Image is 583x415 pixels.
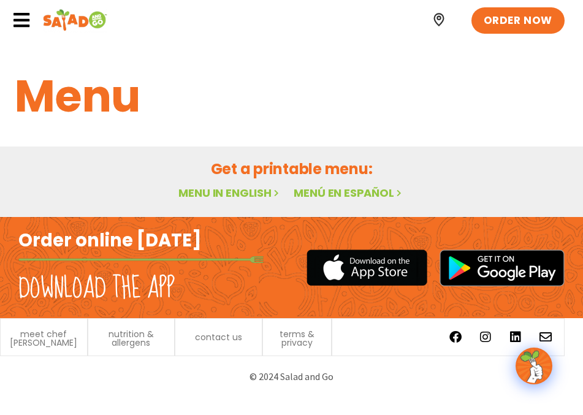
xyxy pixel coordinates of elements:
[43,8,107,32] img: Header logo
[18,229,202,253] h2: Order online [DATE]
[18,256,264,263] img: fork
[94,330,169,347] a: nutrition & allergens
[517,349,551,383] img: wpChatIcon
[7,330,81,347] a: meet chef [PERSON_NAME]
[484,13,552,28] span: ORDER NOW
[269,330,325,347] a: terms & privacy
[178,185,281,200] a: Menu in English
[307,248,427,287] img: appstore
[471,7,565,34] a: ORDER NOW
[440,249,565,286] img: google_play
[195,333,242,341] a: contact us
[15,63,568,129] h1: Menu
[15,158,568,180] h2: Get a printable menu:
[294,185,404,200] a: Menú en español
[18,272,175,306] h2: Download the app
[12,368,571,385] p: © 2024 Salad and Go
